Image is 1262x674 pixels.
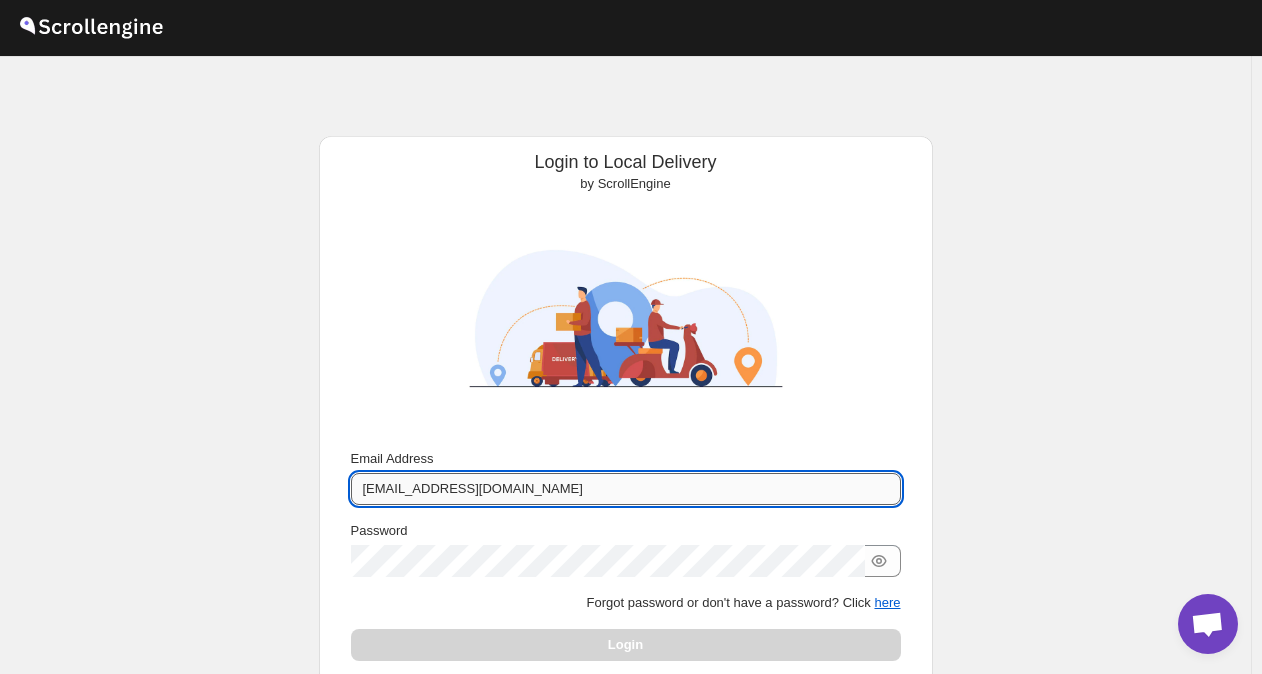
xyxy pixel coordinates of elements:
[351,451,434,466] span: Email Address
[351,523,408,538] span: Password
[351,593,901,613] p: Forgot password or don't have a password? Click
[580,176,670,191] span: by ScrollEngine
[451,202,801,435] img: ScrollEngine
[335,152,917,194] div: Login to Local Delivery
[1178,594,1238,654] a: Open chat
[874,595,900,610] button: here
